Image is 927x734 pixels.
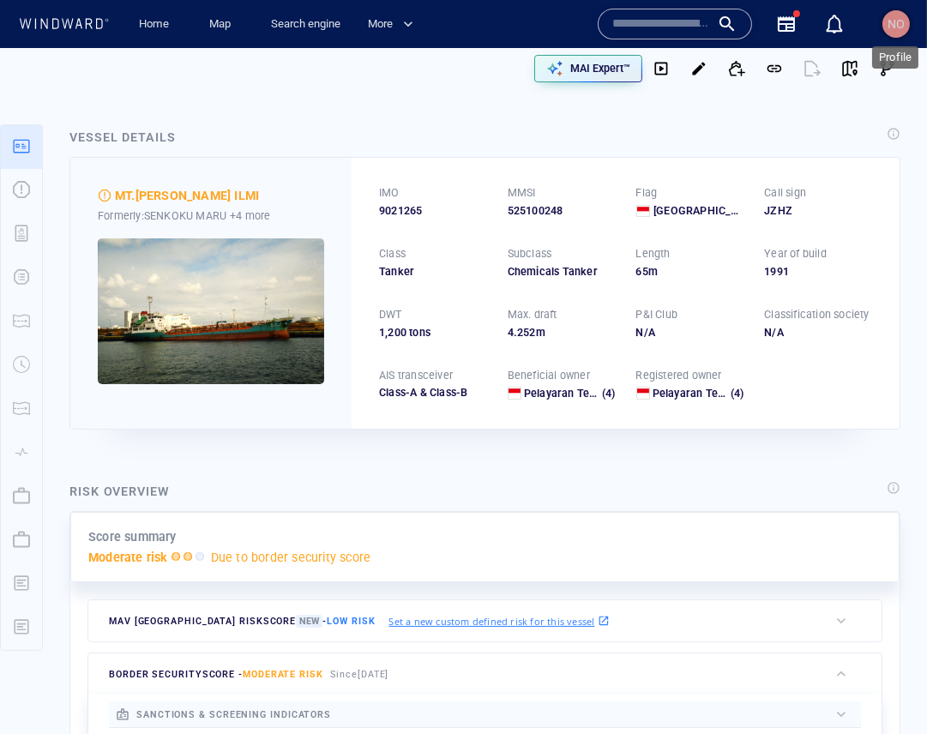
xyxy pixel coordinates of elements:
[115,185,259,206] div: MT.[PERSON_NAME] ILMI
[727,386,743,401] span: (4)
[831,50,869,87] button: View on map
[243,669,323,680] span: Moderate risk
[230,207,270,225] p: +4 more
[653,387,817,400] span: Pelayaran Teladan Makmur Jaya
[368,15,413,34] span: More
[361,9,428,39] button: More
[388,611,610,630] a: Set a new custom defined risk for this vessel
[88,526,177,547] p: Score summary
[508,203,616,219] div: 525100248
[88,547,168,568] p: Moderate risk
[636,246,671,262] p: Length
[653,386,744,401] a: Pelayaran Teladan Makmur Jaya (4)
[136,709,331,720] span: sanctions & screening indicators
[508,307,557,322] p: Max. draft
[764,325,872,340] div: N/A
[764,246,827,262] p: Year of build
[599,386,616,401] span: (4)
[524,387,689,400] span: Pelayaran Teladan Makmur Jaya
[133,9,177,39] a: Home
[508,264,616,280] div: Chemicals Tanker
[417,386,467,399] span: Class-B
[764,264,872,280] div: 1991
[869,50,906,87] button: Visual Link Analysis
[109,615,375,628] span: MAV [GEOGRAPHIC_DATA] risk score -
[514,326,517,339] span: .
[69,127,176,147] div: Vessel details
[330,669,389,680] span: Since [DATE]
[879,7,913,41] button: NO
[508,368,590,383] p: Beneficial owner
[517,326,536,339] span: 252
[379,264,487,280] div: Tanker
[327,616,375,627] span: Low risk
[648,265,658,278] span: m
[718,50,755,87] button: Add to vessel list
[764,307,869,322] p: Classification society
[508,326,514,339] span: 4
[379,203,422,219] span: 9021265
[379,368,453,383] p: AIS transceiver
[888,17,905,31] span: NO
[636,368,722,383] p: Registered owner
[508,246,552,262] p: Subclass
[379,386,417,399] span: Class-A
[636,307,678,322] p: P&I Club
[127,9,182,39] button: Home
[508,185,536,201] p: MMSI
[534,55,642,82] button: MAI Expert™
[680,50,718,87] button: Vessel update
[388,614,594,629] p: Set a new custom defined risk for this vessel
[824,14,845,34] div: Notification center
[211,547,371,568] p: Due to border security score
[420,386,427,399] span: &
[98,190,111,202] div: Moderate risk due to smuggling related indicators
[636,185,658,201] p: Flag
[653,203,743,219] span: [GEOGRAPHIC_DATA]
[296,615,322,628] span: New
[115,185,259,206] span: MT.NAURA HAYATI ILMI
[636,325,744,340] div: N/A
[98,207,324,225] div: Formerly: SENKOKU MARU
[524,386,616,401] a: Pelayaran Teladan Makmur Jaya (4)
[570,61,630,76] p: MAI Expert™
[196,9,250,39] button: Map
[379,307,402,322] p: DWT
[98,238,324,384] img: 5905c34a1f91144c72542227_0
[69,481,170,502] div: Risk overview
[202,9,244,39] a: Map
[379,185,400,201] p: IMO
[264,9,347,39] a: Search engine
[379,325,487,340] div: 1,200 tons
[764,203,872,219] div: JZHZ
[764,185,806,201] p: Call sign
[536,326,545,339] span: m
[379,246,406,262] p: Class
[854,657,914,721] iframe: Chat
[755,50,793,87] button: Get link
[109,669,323,680] span: border security score -
[642,50,680,87] button: Download video
[636,265,648,278] span: 65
